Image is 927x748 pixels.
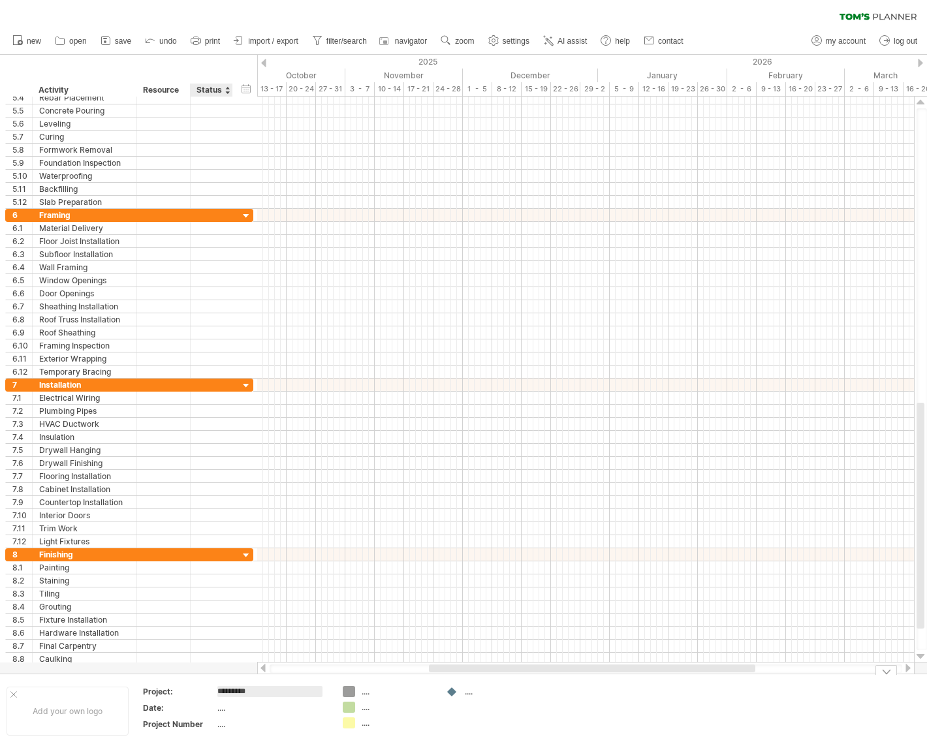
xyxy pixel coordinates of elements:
div: 16 - 20 [786,82,815,96]
div: 7.6 [12,457,32,469]
div: .... [217,702,327,713]
div: Drywall Finishing [39,457,130,469]
a: print [187,33,224,50]
span: my account [826,37,866,46]
div: 22 - 26 [551,82,580,96]
div: October 2025 [210,69,345,82]
div: 20 - 24 [287,82,316,96]
div: 2 - 6 [727,82,757,96]
div: 13 - 17 [257,82,287,96]
div: 29 - 2 [580,82,610,96]
div: 15 - 19 [522,82,551,96]
div: 6.8 [12,313,32,326]
div: Hardware Installation [39,627,130,639]
div: Roof Sheathing [39,326,130,339]
div: Project: [143,686,215,697]
span: undo [159,37,177,46]
span: save [115,37,131,46]
div: Staining [39,574,130,587]
div: 7.4 [12,431,32,443]
div: Cabinet Installation [39,483,130,495]
div: Status [196,84,225,97]
a: log out [876,33,921,50]
div: Installation [39,379,130,391]
a: my account [808,33,870,50]
div: 8.8 [12,653,32,665]
div: 5.4 [12,91,32,104]
div: Framing [39,209,130,221]
div: Concrete Pouring [39,104,130,117]
div: Waterproofing [39,170,130,182]
div: Rebar Placement [39,91,130,104]
div: 19 - 23 [668,82,698,96]
div: 8.5 [12,614,32,626]
div: 26 - 30 [698,82,727,96]
a: import / export [230,33,302,50]
div: February 2026 [727,69,845,82]
div: 6 [12,209,32,221]
div: November 2025 [345,69,463,82]
div: .... [362,717,433,728]
a: navigator [377,33,431,50]
div: Insulation [39,431,130,443]
div: 9 - 13 [757,82,786,96]
div: 7 [12,379,32,391]
div: 8 - 12 [492,82,522,96]
div: 7.7 [12,470,32,482]
div: 24 - 28 [433,82,463,96]
div: 27 - 31 [316,82,345,96]
div: 5.10 [12,170,32,182]
div: 12 - 16 [639,82,668,96]
div: 7.1 [12,392,32,404]
div: Formwork Removal [39,144,130,156]
div: Floor Joist Installation [39,235,130,247]
div: 6.5 [12,274,32,287]
div: Drywall Hanging [39,444,130,456]
div: 6.6 [12,287,32,300]
div: Framing Inspection [39,339,130,352]
div: 5.9 [12,157,32,169]
div: HVAC Ductwork [39,418,130,430]
div: 23 - 27 [815,82,845,96]
div: 8.7 [12,640,32,652]
a: help [597,33,634,50]
div: 3 - 7 [345,82,375,96]
div: Finishing [39,548,130,561]
span: new [27,37,41,46]
div: Subfloor Installation [39,248,130,260]
span: navigator [395,37,427,46]
div: Temporary Bracing [39,366,130,378]
div: 7.12 [12,535,32,548]
div: 2 - 6 [845,82,874,96]
a: undo [142,33,181,50]
span: contact [658,37,683,46]
div: Door Openings [39,287,130,300]
div: 6.11 [12,352,32,365]
div: 5.11 [12,183,32,195]
div: 7.9 [12,496,32,508]
div: Foundation Inspection [39,157,130,169]
div: 1 - 5 [463,82,492,96]
span: print [205,37,220,46]
span: zoom [455,37,474,46]
div: 5.5 [12,104,32,117]
div: 7.5 [12,444,32,456]
div: Fixture Installation [39,614,130,626]
div: Date: [143,702,215,713]
div: 5.7 [12,131,32,143]
div: Backfilling [39,183,130,195]
div: 8.3 [12,587,32,600]
div: Leveling [39,117,130,130]
div: .... [362,702,433,713]
div: 5.12 [12,196,32,208]
div: Caulking [39,653,130,665]
div: Tiling [39,587,130,600]
div: 6.1 [12,222,32,234]
div: 5.8 [12,144,32,156]
span: import / export [248,37,298,46]
div: 8.2 [12,574,32,587]
div: 10 - 14 [375,82,404,96]
div: 6.3 [12,248,32,260]
div: 17 - 21 [404,82,433,96]
span: filter/search [326,37,367,46]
